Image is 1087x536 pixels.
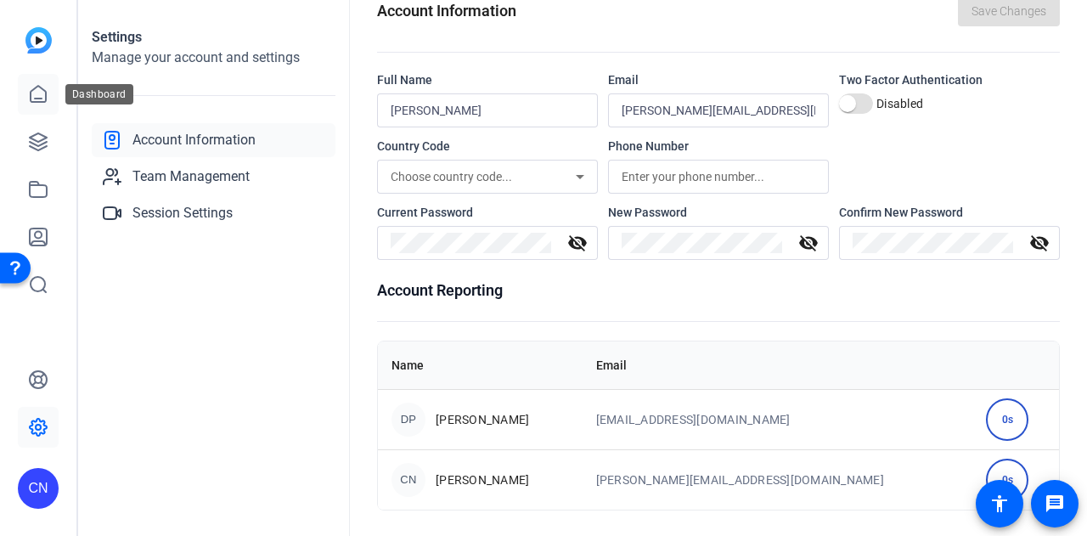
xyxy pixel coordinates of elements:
input: Enter your name... [391,100,584,121]
a: Account Information [92,123,335,157]
th: Name [378,341,583,389]
div: CN [18,468,59,509]
a: Team Management [92,160,335,194]
mat-icon: accessibility [989,494,1010,514]
span: Account Information [132,130,256,150]
th: Email [583,341,973,389]
input: Enter your phone number... [622,166,815,187]
div: Two Factor Authentication [839,71,1060,88]
div: 0s [986,398,1028,441]
div: Dashboard [65,84,133,104]
img: blue-gradient.svg [25,27,52,54]
div: New Password [608,204,829,221]
div: Email [608,71,829,88]
div: Current Password [377,204,598,221]
div: CN [391,463,425,497]
h2: Manage your account and settings [92,48,335,68]
td: [PERSON_NAME][EMAIL_ADDRESS][DOMAIN_NAME] [583,449,973,510]
span: Session Settings [132,203,233,223]
h1: Settings [92,27,335,48]
div: Confirm New Password [839,204,1060,221]
div: Country Code [377,138,598,155]
span: Team Management [132,166,250,187]
label: Disabled [873,95,923,112]
div: DP [391,403,425,437]
mat-icon: visibility_off [557,233,598,253]
span: [PERSON_NAME] [436,471,529,488]
div: Full Name [377,71,598,88]
mat-icon: message [1045,494,1065,514]
a: Session Settings [92,196,335,230]
td: [EMAIL_ADDRESS][DOMAIN_NAME] [583,389,973,449]
div: Phone Number [608,138,829,155]
span: Choose country code... [391,170,512,183]
mat-icon: visibility_off [1019,233,1060,253]
span: [PERSON_NAME] [436,411,529,428]
input: Enter your email... [622,100,815,121]
mat-icon: visibility_off [788,233,829,253]
div: 0s [986,459,1028,501]
h1: Account Reporting [377,279,1060,302]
